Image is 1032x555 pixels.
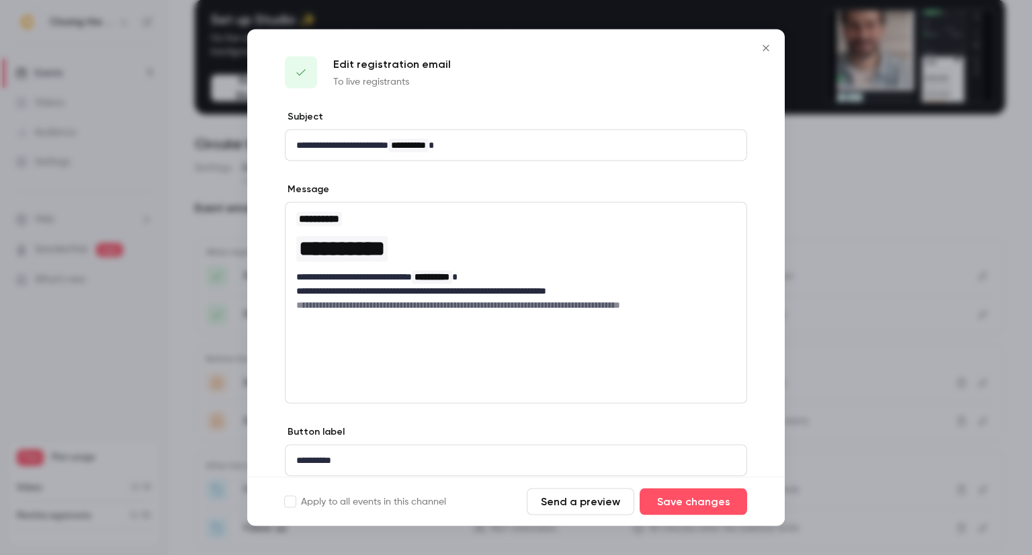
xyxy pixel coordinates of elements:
[640,488,747,515] button: Save changes
[752,35,779,62] button: Close
[285,425,345,439] label: Button label
[527,488,634,515] button: Send a preview
[286,445,746,476] div: editor
[285,110,323,124] label: Subject
[286,203,746,320] div: editor
[285,495,446,509] label: Apply to all events in this channel
[333,56,451,73] p: Edit registration email
[286,130,746,161] div: editor
[285,183,329,196] label: Message
[333,75,451,89] p: To live registrants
